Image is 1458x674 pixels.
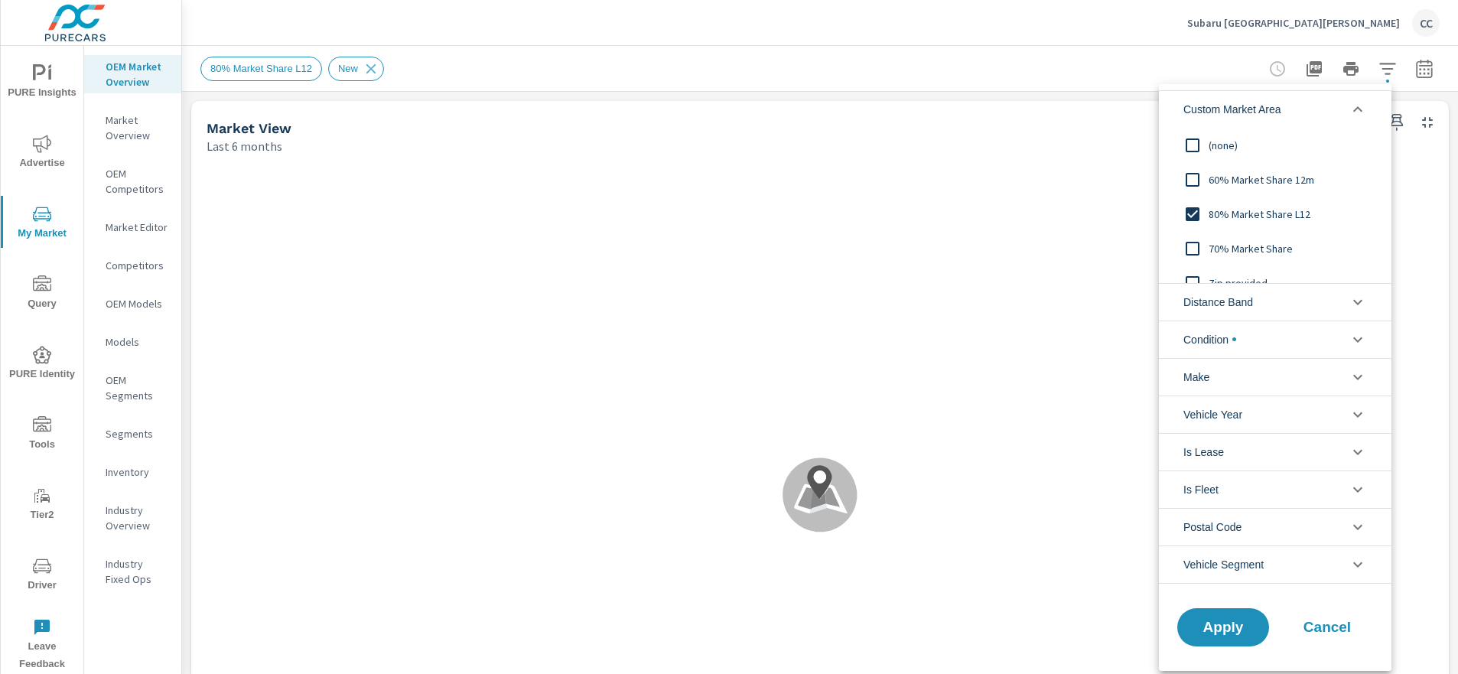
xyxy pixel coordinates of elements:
span: Apply [1193,620,1254,634]
button: Apply [1177,608,1269,646]
button: Cancel [1281,608,1373,646]
span: (none) [1209,136,1376,155]
span: Distance Band [1183,284,1253,321]
span: Postal Code [1183,509,1242,545]
div: 60% Market Share 12m [1159,162,1388,197]
span: 70% Market Share [1209,239,1376,258]
span: Zip provided [1209,274,1376,292]
div: (none) [1159,128,1388,162]
span: 80% Market Share L12 [1209,205,1376,223]
span: Make [1183,359,1209,396]
span: Custom Market Area [1183,91,1281,128]
span: Condition [1183,321,1236,358]
div: 70% Market Share [1159,231,1388,265]
span: Is Fleet [1183,471,1219,508]
div: Zip provided [1159,265,1388,300]
span: Vehicle Segment [1183,546,1264,583]
div: 80% Market Share L12 [1159,197,1388,231]
span: Vehicle Year [1183,396,1242,433]
span: Is Lease [1183,434,1224,470]
span: Cancel [1297,620,1358,634]
ul: filter options [1159,84,1391,590]
span: 60% Market Share 12m [1209,171,1376,189]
